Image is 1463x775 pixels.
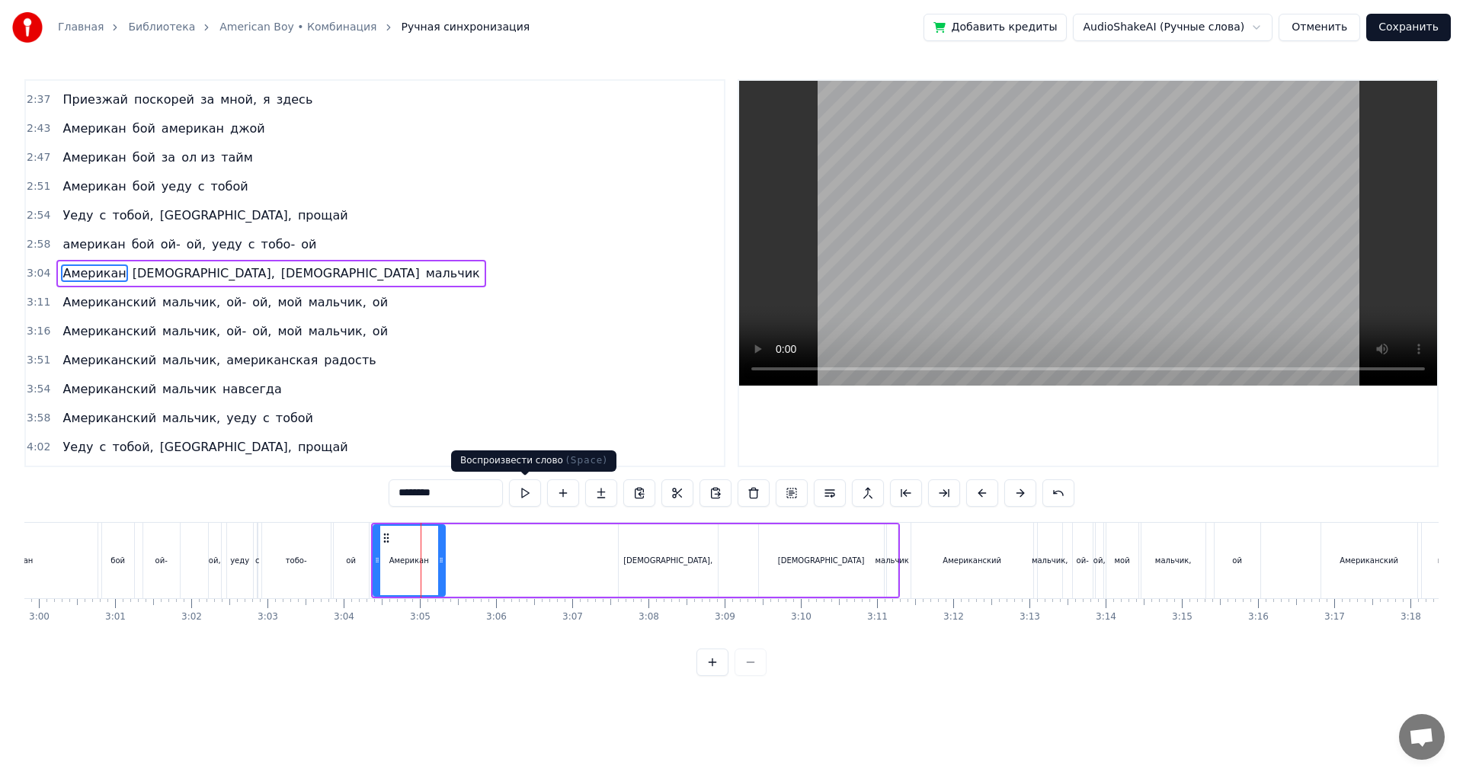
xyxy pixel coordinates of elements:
span: Приезжай [61,91,130,108]
span: Американ [61,178,127,195]
span: уеду [160,178,194,195]
div: мальчик [875,555,908,566]
span: ой, [251,293,273,311]
div: 3:01 [105,611,126,623]
a: Главная [58,20,104,35]
span: я [261,91,272,108]
span: ой [371,293,389,311]
button: Сохранить [1366,14,1451,41]
span: мальчик, [161,351,222,369]
div: Американский [1340,555,1398,566]
div: тобо- [286,555,307,566]
span: 2:51 [27,179,50,194]
div: 3:08 [639,611,659,623]
span: ой, [185,235,207,253]
span: американ [61,235,126,253]
span: тобой, [110,207,155,224]
span: тобой, [110,438,155,456]
div: 3:02 [181,611,202,623]
div: Американский [943,555,1001,566]
span: Ручная синхронизация [402,20,530,35]
span: прощай [296,207,350,224]
div: [DEMOGRAPHIC_DATA] [778,555,865,566]
span: Американский [61,293,158,311]
span: 4:02 [27,440,50,455]
span: Американский [61,351,158,369]
div: Воспроизвести слово [451,450,616,472]
div: ой- [1077,555,1089,566]
span: ол из [180,149,216,166]
span: мальчик [161,380,218,398]
div: мальчик, [1155,555,1192,566]
span: Американский [61,409,158,427]
div: 3:11 [867,611,888,623]
span: мной, [219,91,258,108]
div: ой [346,555,356,566]
span: ой [299,235,318,253]
span: мальчик, [307,293,368,311]
span: американ [160,120,226,137]
span: тобой [210,178,250,195]
span: [GEOGRAPHIC_DATA], [158,207,293,224]
span: с [98,207,108,224]
div: ой [1232,555,1242,566]
div: 3:09 [715,611,735,623]
span: [DEMOGRAPHIC_DATA], [131,264,277,282]
div: 3:00 [29,611,50,623]
span: 2:43 [27,121,50,136]
span: 3:58 [27,411,50,426]
span: [DEMOGRAPHIC_DATA] [280,264,421,282]
span: мой [276,322,303,340]
div: 3:14 [1096,611,1116,623]
span: 2:37 [27,92,50,107]
span: ой- [225,322,248,340]
span: мальчик, [161,322,222,340]
span: тобо- [260,235,297,253]
span: мальчик [424,264,482,282]
div: 3:06 [486,611,507,623]
span: поскорей [133,91,196,108]
a: Открытый чат [1399,714,1445,760]
span: здесь [275,91,315,108]
span: бой [131,120,157,137]
div: бой [110,555,125,566]
span: ( Space ) [566,455,607,466]
button: Отменить [1279,14,1360,41]
span: джой [229,120,267,137]
div: 3:04 [334,611,354,623]
div: 3:10 [791,611,812,623]
span: 3:04 [27,266,50,281]
span: Уеду [61,438,94,456]
nav: breadcrumb [58,20,530,35]
div: Американ [389,555,429,566]
div: мой [1115,555,1130,566]
span: с [261,409,271,427]
div: мальчик, [1032,555,1068,566]
span: тайм [219,149,255,166]
span: с [197,178,206,195]
span: навсегда [221,380,283,398]
span: уеду [225,409,258,427]
span: за [160,149,177,166]
span: бой [131,149,157,166]
span: тобой [274,409,315,427]
span: американская [225,351,319,369]
span: 3:11 [27,295,50,310]
div: ой- [155,555,168,566]
span: 3:54 [27,382,50,397]
span: Американский [61,322,158,340]
div: ой, [1093,555,1106,566]
span: Американ [61,120,127,137]
button: Добавить кредиты [924,14,1068,41]
div: 3:17 [1324,611,1345,623]
div: 3:03 [258,611,278,623]
span: мой [276,293,303,311]
span: уеду [210,235,244,253]
span: 2:47 [27,150,50,165]
div: 3:07 [562,611,583,623]
span: мальчик, [307,322,368,340]
span: мальчик, [161,293,222,311]
span: Американский [61,380,158,398]
span: прощай [296,438,350,456]
div: 3:12 [943,611,964,623]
